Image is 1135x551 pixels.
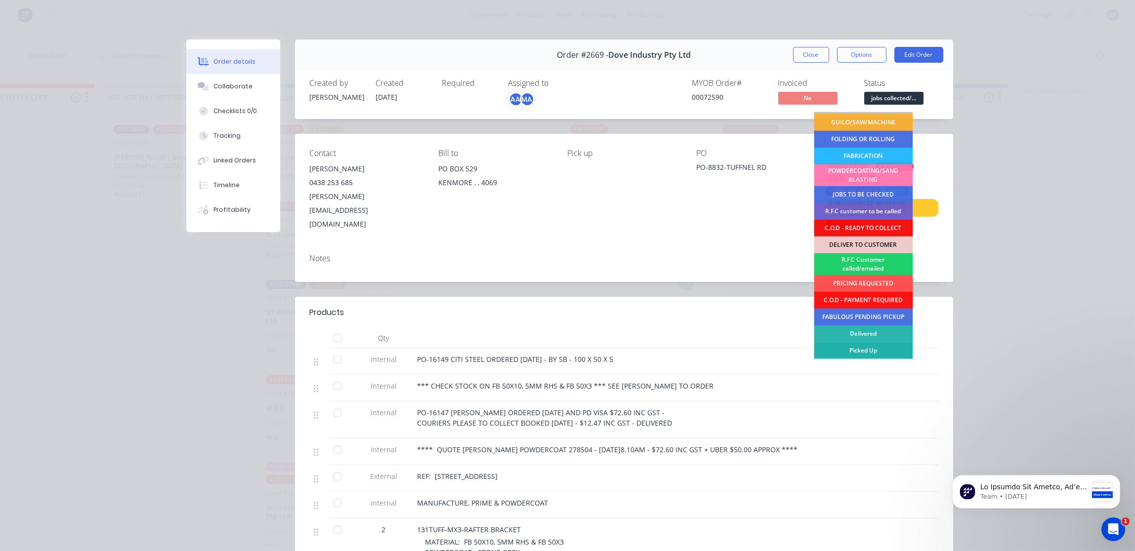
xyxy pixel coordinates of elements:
[814,203,913,220] div: R.F.C customer to be called
[213,181,240,190] div: Timeline
[186,99,280,123] button: Checklists 0/0
[358,407,410,418] span: Internal
[508,79,607,88] div: Assigned to
[310,190,423,231] div: [PERSON_NAME][EMAIL_ADDRESS][DOMAIN_NAME]
[310,307,344,318] div: Products
[814,309,913,325] div: FABULOUS PENDING PICKUP
[418,354,614,364] span: PO-16149 CITI STEEL ORDERED [DATE] - BY SB - 100 X 50 X 5
[213,107,257,116] div: Checklists 0/0
[864,92,924,107] button: jobs collected/...
[508,92,535,107] button: AAMA
[186,173,280,197] button: Timeline
[213,131,241,140] div: Tracking
[213,82,252,91] div: Collaborate
[418,472,498,481] span: REF: [STREET_ADDRESS]
[438,149,551,158] div: Bill to
[186,197,280,222] button: Profitability
[418,381,714,391] span: *** CHECK STOCK ON FB 50X10, 5MM RHS & FB 50X3 *** SEE [PERSON_NAME] TO ORDER
[186,49,280,74] button: Order details
[310,254,938,263] div: Notes
[696,162,809,176] div: PO-8832-TUFFNEL RD
[778,92,838,104] span: No
[358,498,410,508] span: Internal
[814,186,913,203] div: JOBS TO BE CHECKED
[442,79,497,88] div: Required
[814,164,913,186] div: POWDERCOATING/SAND BLASTING
[418,408,673,428] span: PO-16147 [PERSON_NAME] ORDERED [DATE] AND PD VISA $72.60 INC GST - COURIERS PLEASE TO COLLECT BOO...
[382,524,386,535] span: 2
[438,162,551,194] div: PO BOX 529KENMORE , , 4069
[814,253,913,275] div: R.F.C Customer called/emailed
[864,92,924,104] span: jobs collected/...
[418,525,521,534] span: 131TUFF-MX3-RAFTER BRACKET
[213,156,256,165] div: Linked Orders
[696,149,809,158] div: PO
[376,92,398,102] span: [DATE]
[310,162,423,176] div: [PERSON_NAME]
[814,342,913,359] div: Picked Up
[376,79,430,88] div: Created
[864,79,938,88] div: Status
[310,79,364,88] div: Created by
[418,498,548,508] span: MANUFACTURE, PRIME & POWDERCOAT
[837,47,886,63] button: Options
[213,57,255,66] div: Order details
[358,471,410,481] span: External
[608,50,691,60] span: Dove Industry Pty Ltd
[520,92,535,107] div: MA
[186,74,280,99] button: Collaborate
[814,220,913,236] div: C.O.D - READY TO COLLECT
[692,79,766,88] div: MYOB Order #
[814,131,913,148] div: FOLDING OR ROLLING
[814,275,913,292] div: PRICING REQUESTED
[814,325,913,342] div: Delivered
[358,354,410,364] span: Internal
[310,162,423,231] div: [PERSON_NAME]0438 253 685[PERSON_NAME][EMAIL_ADDRESS][DOMAIN_NAME]
[508,92,523,107] div: AA
[692,92,766,102] div: 00072590
[814,292,913,309] div: C.O.D - PAYMENT REQUIRED
[186,148,280,173] button: Linked Orders
[1101,517,1125,541] iframe: Intercom live chat
[358,381,410,391] span: Internal
[793,47,829,63] button: Close
[438,162,551,176] div: PO BOX 529
[418,445,798,454] span: **** QUOTE [PERSON_NAME] POWDERCOAT 278504 - [DATE]8.10AM - $72.60 INC GST + UBER $50.00 APPROX ****
[354,328,414,348] div: Qty
[213,205,251,214] div: Profitability
[814,114,913,131] div: GUILO/SAW/MACHINE
[814,148,913,164] div: FABRICATION
[438,176,551,190] div: KENMORE , , 4069
[310,149,423,158] div: Contact
[937,455,1135,524] iframe: Intercom notifications message
[1122,517,1130,525] span: 1
[814,236,913,253] div: DELIVER TO CUSTOMER
[310,92,364,102] div: [PERSON_NAME]
[557,50,608,60] span: Order #2669 -
[186,123,280,148] button: Tracking
[310,176,423,190] div: 0438 253 685
[778,79,852,88] div: Invoiced
[358,444,410,455] span: Internal
[567,149,680,158] div: Pick up
[43,37,150,46] p: Message from Team, sent 1d ago
[894,47,943,63] button: Edit Order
